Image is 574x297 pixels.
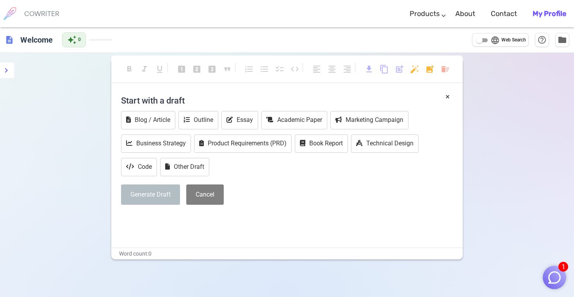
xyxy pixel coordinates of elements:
[558,262,568,272] span: 1
[490,36,500,45] span: language
[535,33,549,47] button: Help & Shortcuts
[207,64,217,74] span: looks_3
[121,91,453,110] h4: Start with a draft
[194,134,292,153] button: Product Requirements (PRD)
[223,64,232,74] span: format_quote
[24,10,59,17] h6: COWRITER
[192,64,201,74] span: looks_two
[17,32,56,48] h6: Click to edit title
[244,64,254,74] span: format_list_numbered
[410,64,419,74] span: auto_fix_high
[380,64,389,74] span: content_copy
[446,91,450,102] button: ×
[501,36,526,44] span: Web Search
[275,64,284,74] span: checklist
[5,35,14,45] span: description
[178,111,218,129] button: Outline
[261,111,327,129] button: Academic Paper
[121,184,180,205] button: Generate Draft
[342,64,352,74] span: format_align_right
[555,33,569,47] button: Manage Documents
[121,134,191,153] button: Business Strategy
[125,64,134,74] span: format_bold
[155,64,164,74] span: format_underlined
[491,2,517,25] a: Contact
[455,2,475,25] a: About
[364,64,374,74] span: download
[327,64,337,74] span: format_align_center
[312,64,321,74] span: format_align_left
[121,158,157,176] button: Code
[558,35,567,45] span: folder
[533,2,566,25] a: My Profile
[221,111,258,129] button: Essay
[78,36,81,44] span: 0
[295,134,348,153] button: Book Report
[330,111,408,129] button: Marketing Campaign
[547,270,562,285] img: Close chat
[67,35,77,45] span: auto_awesome
[290,64,299,74] span: code
[425,64,435,74] span: add_photo_alternate
[533,9,566,18] b: My Profile
[140,64,149,74] span: format_italic
[543,266,566,289] button: 1
[260,64,269,74] span: format_list_bulleted
[186,184,224,205] button: Cancel
[177,64,186,74] span: looks_one
[537,35,547,45] span: help_outline
[410,2,440,25] a: Products
[395,64,404,74] span: post_add
[160,158,209,176] button: Other Draft
[111,248,463,259] div: Word count: 0
[351,134,419,153] button: Technical Design
[121,111,175,129] button: Blog / Article
[440,64,450,74] span: delete_sweep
